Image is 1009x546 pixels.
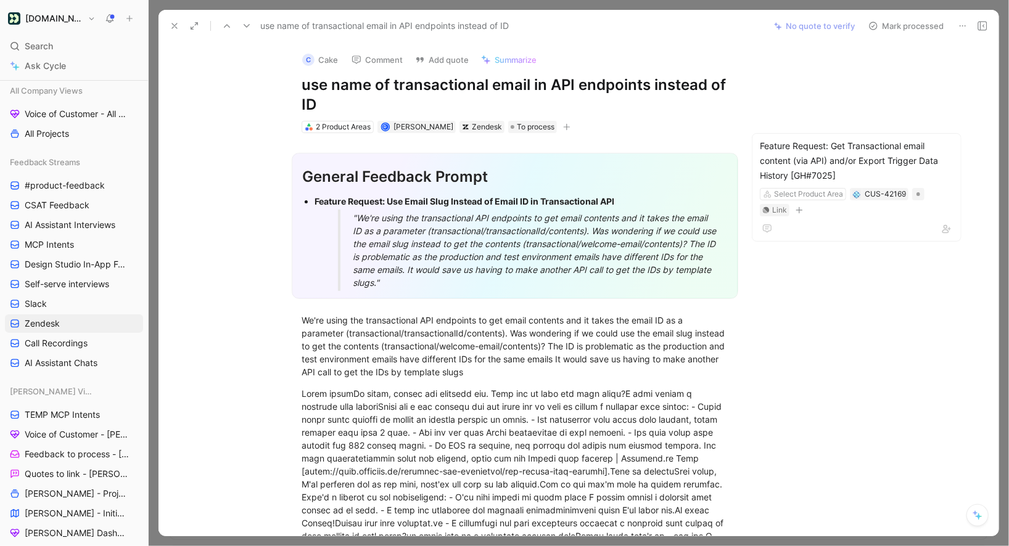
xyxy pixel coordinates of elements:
img: Customer.io [8,12,20,25]
a: [PERSON_NAME] - Projects [5,484,143,503]
span: AI Assistant Chats [25,357,97,369]
img: 💠 [853,191,860,198]
a: Call Recordings [5,334,143,352]
span: Quotes to link - [PERSON_NAME] [25,468,128,480]
span: #product-feedback [25,179,105,192]
a: [PERSON_NAME] Dashboard [5,524,143,542]
span: Call Recordings [25,337,88,349]
div: Select Product Area [774,188,843,200]
a: TEMP MCP Intents [5,405,143,424]
button: No quote to verify [768,17,860,35]
span: All Projects [25,128,69,140]
button: Comment [346,51,408,68]
a: Ask Cycle [5,57,143,75]
span: Feedback Streams [10,156,80,168]
div: D [382,124,389,131]
span: [PERSON_NAME] - Initiatives [25,507,127,520]
a: Quotes to link - [PERSON_NAME] [5,465,143,483]
a: AI Assistant Chats [5,354,143,372]
a: CSAT Feedback [5,196,143,214]
span: All Company Views [10,84,83,97]
span: Self-serve interviews [25,278,109,290]
div: Feedback Streams#product-feedbackCSAT FeedbackAI Assistant InterviewsMCP IntentsDesign Studio In-... [5,153,143,372]
span: Search [25,39,53,54]
button: 💠 [852,190,861,198]
div: We're using the transactional API endpoints to get email contents and it takes the email ID as a ... [302,314,728,378]
a: Self-serve interviews [5,275,143,293]
div: Link [772,204,787,216]
div: Search [5,37,143,55]
h1: use name of transactional email in API endpoints instead of ID [302,75,728,115]
span: Slack [25,298,47,310]
button: Add quote [410,51,474,68]
a: Voice of Customer - [PERSON_NAME] [5,425,143,444]
div: To process [508,121,557,133]
span: Design Studio In-App Feedback [25,258,128,271]
span: use name of transactional email in API endpoints instead of ID [260,18,509,33]
a: Voice of Customer - All Areas [5,105,143,123]
span: Voice of Customer - [PERSON_NAME] [25,428,130,441]
a: #product-feedback [5,176,143,195]
button: Mark processed [863,17,949,35]
a: [PERSON_NAME] - Initiatives [5,504,143,523]
span: [PERSON_NAME] Views [10,385,94,397]
div: 2 Product Areas [316,121,371,133]
span: CSAT Feedback [25,199,89,211]
span: [PERSON_NAME] - Projects [25,487,127,500]
span: Ask Cycle [25,59,66,73]
a: Feedback to process - [PERSON_NAME] [5,445,143,463]
a: Slack [5,295,143,313]
span: TEMP MCP Intents [25,409,100,421]
button: CCake [297,51,344,69]
div: CUS-42169 [865,188,906,200]
span: Summarize [495,54,537,65]
strong: Feature Request: Use Email Slug Instead of Email ID in Transactional API [315,196,614,206]
a: MCP Intents [5,235,143,254]
div: C [302,54,315,66]
a: AI Assistant Interviews [5,216,143,234]
div: "We're using the transactional API endpoints to get email contents and it takes the email ID as a... [353,211,719,289]
a: Design Studio In-App Feedback [5,255,143,274]
div: All Company Views [5,81,143,100]
div: Feedback Streams [5,153,143,171]
div: [PERSON_NAME] Views [5,382,143,401]
div: Feature Request: Get Transactional email content (via API) and/or Export Trigger Data History [GH... [760,139,953,183]
a: Zendesk [5,314,143,333]
span: [PERSON_NAME] Dashboard [25,527,127,539]
span: To process [517,121,554,133]
div: Zendesk [472,121,502,133]
a: All Projects [5,124,143,143]
span: Voice of Customer - All Areas [25,108,127,120]
span: Zendesk [25,317,60,330]
button: Customer.io[DOMAIN_NAME] [5,10,99,27]
span: Feedback to process - [PERSON_NAME] [25,448,130,460]
span: [PERSON_NAME] [393,122,453,131]
span: MCP Intents [25,238,74,251]
span: AI Assistant Interviews [25,219,115,231]
button: Summarize [476,51,542,68]
div: General Feedback Prompt [302,166,728,188]
h1: [DOMAIN_NAME] [25,13,83,24]
div: All Company ViewsVoice of Customer - All AreasAll Projects [5,81,143,143]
